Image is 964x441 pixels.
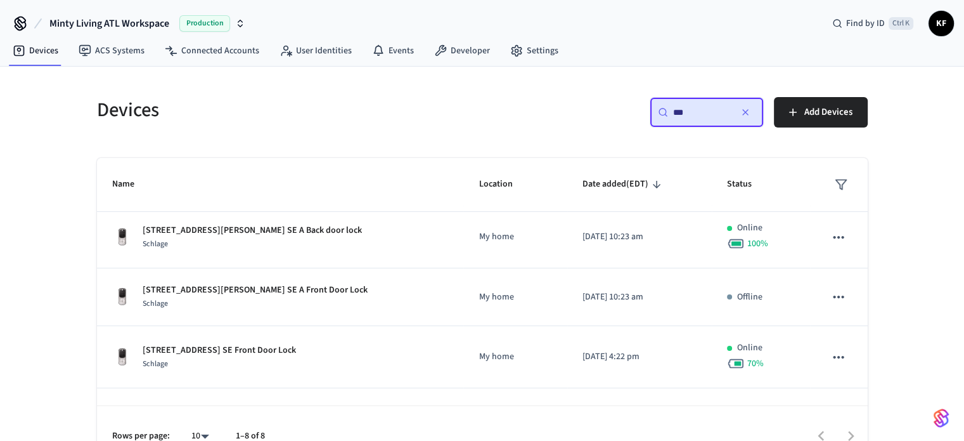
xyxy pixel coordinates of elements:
[112,287,132,307] img: Yale Assure Touchscreen Wifi Smart Lock, Satin Nickel, Front
[112,174,151,194] span: Name
[179,15,230,32] span: Production
[582,291,697,304] p: [DATE] 10:23 am
[479,174,529,194] span: Location
[143,404,284,417] p: [STREET_ADDRESS] Front Door Lock
[143,224,362,237] p: [STREET_ADDRESS][PERSON_NAME] SE A Back door lock
[846,17,885,30] span: Find by ID
[112,347,132,367] img: Yale Assure Touchscreen Wifi Smart Lock, Satin Nickel, Front
[143,239,168,249] span: Schlage
[479,230,551,244] p: My home
[934,408,949,428] img: SeamLogoGradient.69752ec5.svg
[68,39,155,62] a: ACS Systems
[727,174,768,194] span: Status
[747,237,768,250] span: 100 %
[112,227,132,247] img: Yale Assure Touchscreen Wifi Smart Lock, Satin Nickel, Front
[269,39,362,62] a: User Identities
[479,291,551,304] p: My home
[49,16,169,31] span: Minty Living ATL Workspace
[774,97,868,128] button: Add Devices
[500,39,569,62] a: Settings
[155,39,269,62] a: Connected Accounts
[930,12,953,35] span: KF
[737,291,762,304] p: Offline
[582,230,697,244] p: [DATE] 10:23 am
[143,359,168,369] span: Schlage
[582,350,697,364] p: [DATE] 4:22 pm
[889,17,913,30] span: Ctrl K
[362,39,424,62] a: Events
[3,39,68,62] a: Devices
[143,284,368,297] p: [STREET_ADDRESS][PERSON_NAME] SE A Front Door Lock
[737,221,762,235] p: Online
[143,344,296,357] p: [STREET_ADDRESS] SE Front Door Lock
[143,298,168,309] span: Schlage
[582,174,665,194] span: Date added(EDT)
[424,39,500,62] a: Developer
[804,104,852,121] span: Add Devices
[479,350,551,364] p: My home
[97,97,475,123] h5: Devices
[822,12,923,35] div: Find by IDCtrl K
[737,341,762,355] p: Online
[747,357,764,370] span: 70 %
[929,11,954,36] button: KF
